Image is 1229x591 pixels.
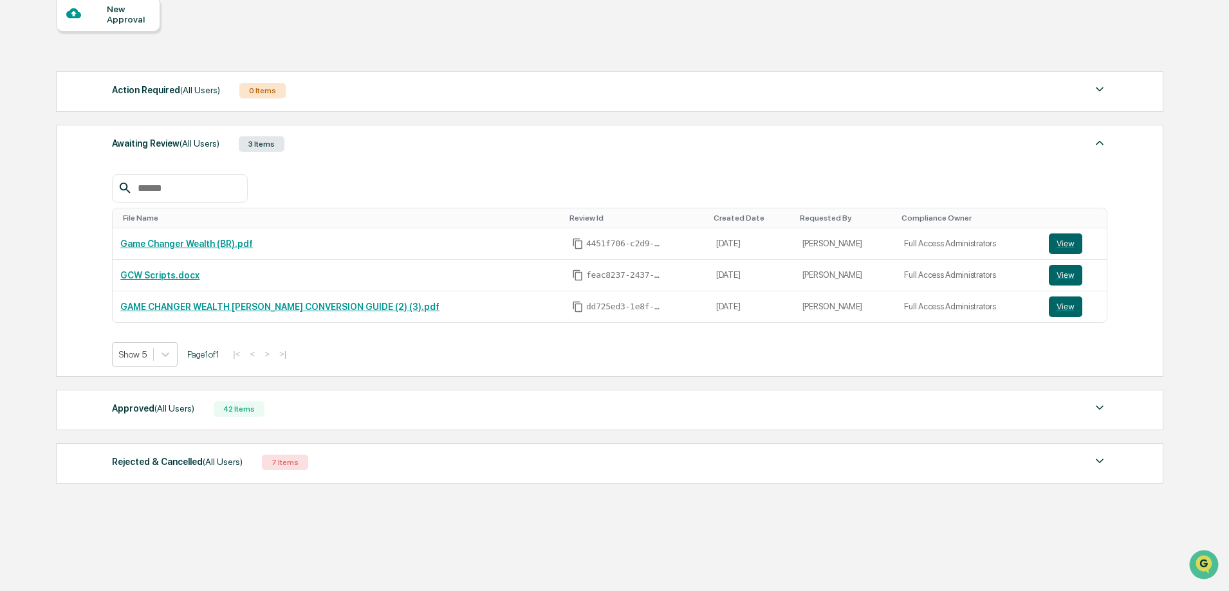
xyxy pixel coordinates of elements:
div: Approved [112,400,194,417]
td: [PERSON_NAME] [795,260,897,291]
a: Game Changer Wealth (BR).pdf [120,239,253,249]
span: Copy Id [572,301,584,313]
button: View [1049,265,1082,286]
a: Powered byPylon [91,217,156,228]
a: 🗄️Attestations [88,157,165,180]
a: View [1049,296,1100,317]
td: [PERSON_NAME] [795,291,897,322]
div: 7 Items [262,455,308,470]
td: Full Access Administrators [896,228,1040,260]
iframe: Open customer support [1188,549,1223,583]
div: 🖐️ [13,163,23,174]
span: dd725ed3-1e8f-49e7-92fc-5eba7f23d9d5 [586,302,663,312]
span: Copy Id [572,269,584,281]
a: 🖐️Preclearance [8,157,88,180]
span: Pylon [128,218,156,228]
div: Action Required [112,82,220,98]
a: View [1049,265,1100,286]
span: Copy Id [572,238,584,250]
div: 0 Items [239,83,286,98]
div: 🗄️ [93,163,104,174]
div: Rejected & Cancelled [112,453,243,470]
img: caret [1092,82,1107,97]
span: (All Users) [180,85,220,95]
div: Start new chat [44,98,211,111]
div: We're available if you need us! [44,111,163,122]
span: Data Lookup [26,186,81,199]
div: Toggle SortBy [800,214,892,223]
p: How can we help? [13,27,234,48]
div: 🔎 [13,188,23,198]
button: >| [275,349,290,359]
a: View [1049,233,1100,254]
div: Awaiting Review [112,135,219,152]
img: 1746055101610-c473b297-6a78-478c-a979-82029cc54cd1 [13,98,36,122]
span: (All Users) [154,403,194,414]
input: Clear [33,59,212,72]
div: Toggle SortBy [901,214,1035,223]
div: 42 Items [214,401,264,417]
td: Full Access Administrators [896,260,1040,291]
a: GCW Scripts.docx [120,270,199,280]
div: Toggle SortBy [714,214,790,223]
button: View [1049,233,1082,254]
span: Preclearance [26,162,83,175]
span: (All Users) [203,457,243,467]
a: 🔎Data Lookup [8,181,86,205]
div: Toggle SortBy [123,214,559,223]
td: [PERSON_NAME] [795,228,897,260]
td: Full Access Administrators [896,291,1040,322]
td: [DATE] [708,260,795,291]
img: caret [1092,453,1107,469]
img: caret [1092,135,1107,150]
td: [DATE] [708,291,795,322]
td: [DATE] [708,228,795,260]
div: Toggle SortBy [1051,214,1102,223]
span: 4451f706-c2d9-45a3-942b-fe2e7bf6efaa [586,239,663,249]
span: (All Users) [180,138,219,149]
span: Page 1 of 1 [187,349,219,359]
img: caret [1092,400,1107,415]
span: Attestations [106,162,160,175]
a: GAME CHANGER WEALTH [PERSON_NAME] CONVERSION GUIDE (2) (3).pdf [120,302,439,312]
div: New Approval [107,4,150,24]
button: < [246,349,259,359]
button: View [1049,296,1082,317]
button: |< [229,349,244,359]
div: 3 Items [239,136,284,152]
span: feac8237-2437-44ba-870a-bf0332f2c52b [586,270,663,280]
div: Toggle SortBy [569,214,703,223]
button: > [261,349,273,359]
button: Start new chat [219,102,234,118]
